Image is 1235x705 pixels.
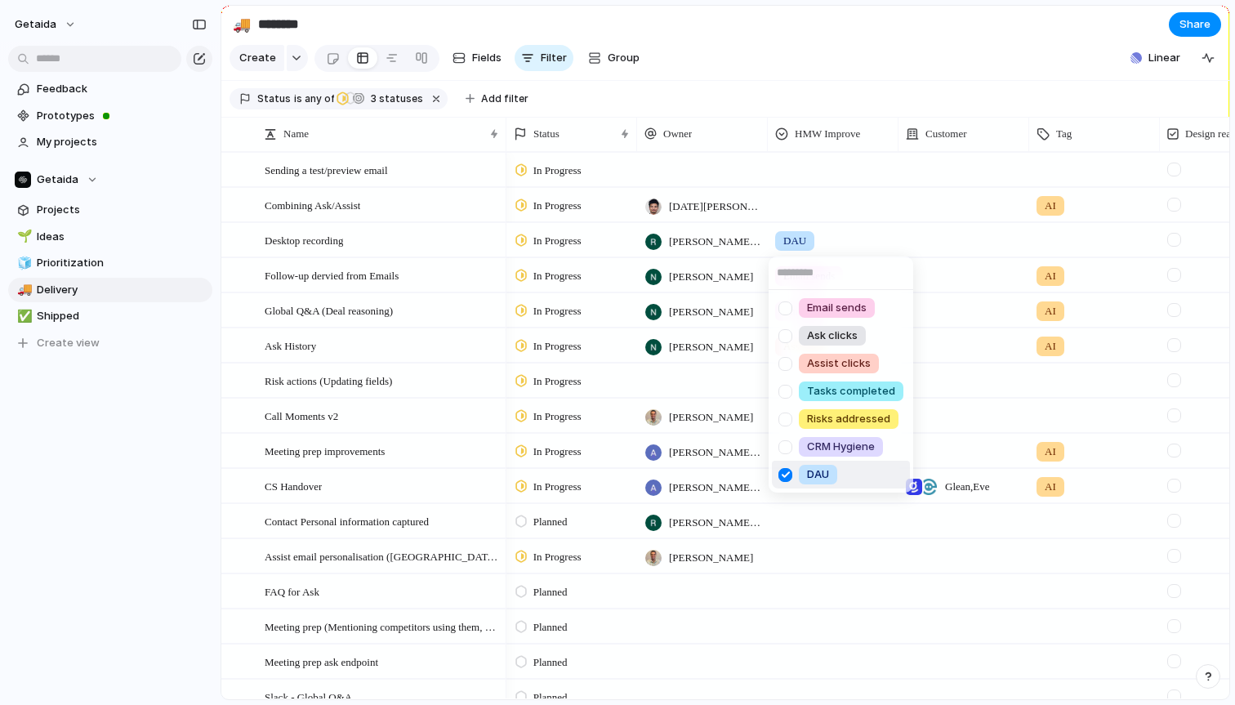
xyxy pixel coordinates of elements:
span: Email sends [807,300,867,316]
span: Risks addressed [807,411,890,427]
span: Ask clicks [807,328,858,344]
span: CRM Hygiene [807,439,875,455]
span: DAU [807,466,829,483]
span: Tasks completed [807,383,895,399]
span: Assist clicks [807,355,871,372]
